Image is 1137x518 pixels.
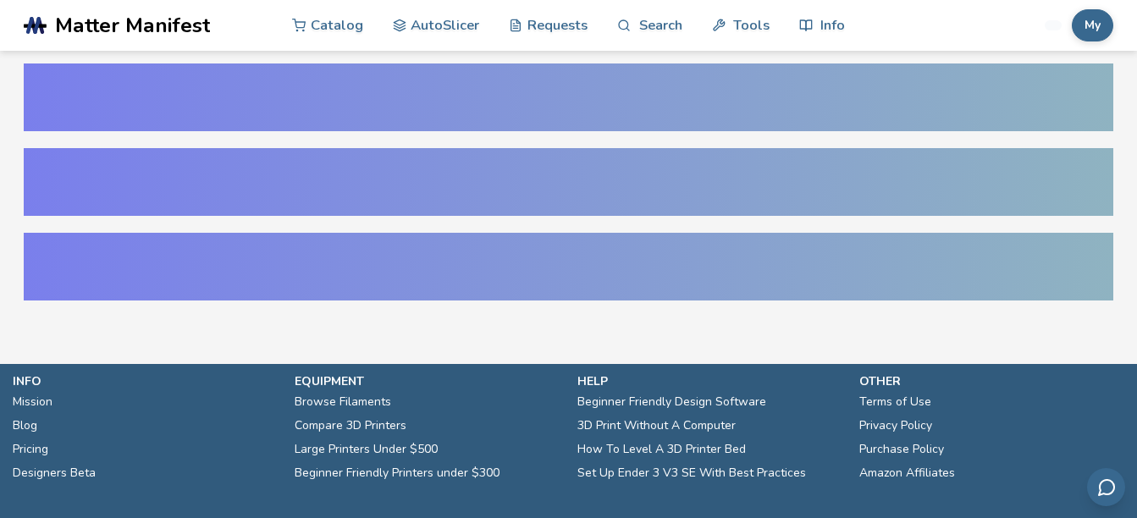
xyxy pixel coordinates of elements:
button: My [1072,9,1113,41]
span: Matter Manifest [55,14,210,37]
a: Amazon Affiliates [859,461,955,485]
a: Privacy Policy [859,414,932,438]
button: Send feedback via email [1087,468,1125,506]
p: other [859,372,1124,390]
a: Beginner Friendly Printers under $300 [295,461,500,485]
a: Beginner Friendly Design Software [577,390,766,414]
a: Mission [13,390,52,414]
a: Browse Filaments [295,390,391,414]
a: Blog [13,414,37,438]
a: Compare 3D Printers [295,414,406,438]
p: help [577,372,842,390]
a: Set Up Ender 3 V3 SE With Best Practices [577,461,806,485]
a: How To Level A 3D Printer Bed [577,438,746,461]
a: Terms of Use [859,390,931,414]
a: Large Printers Under $500 [295,438,438,461]
p: info [13,372,278,390]
a: Pricing [13,438,48,461]
a: Purchase Policy [859,438,944,461]
p: equipment [295,372,560,390]
a: 3D Print Without A Computer [577,414,736,438]
a: Designers Beta [13,461,96,485]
